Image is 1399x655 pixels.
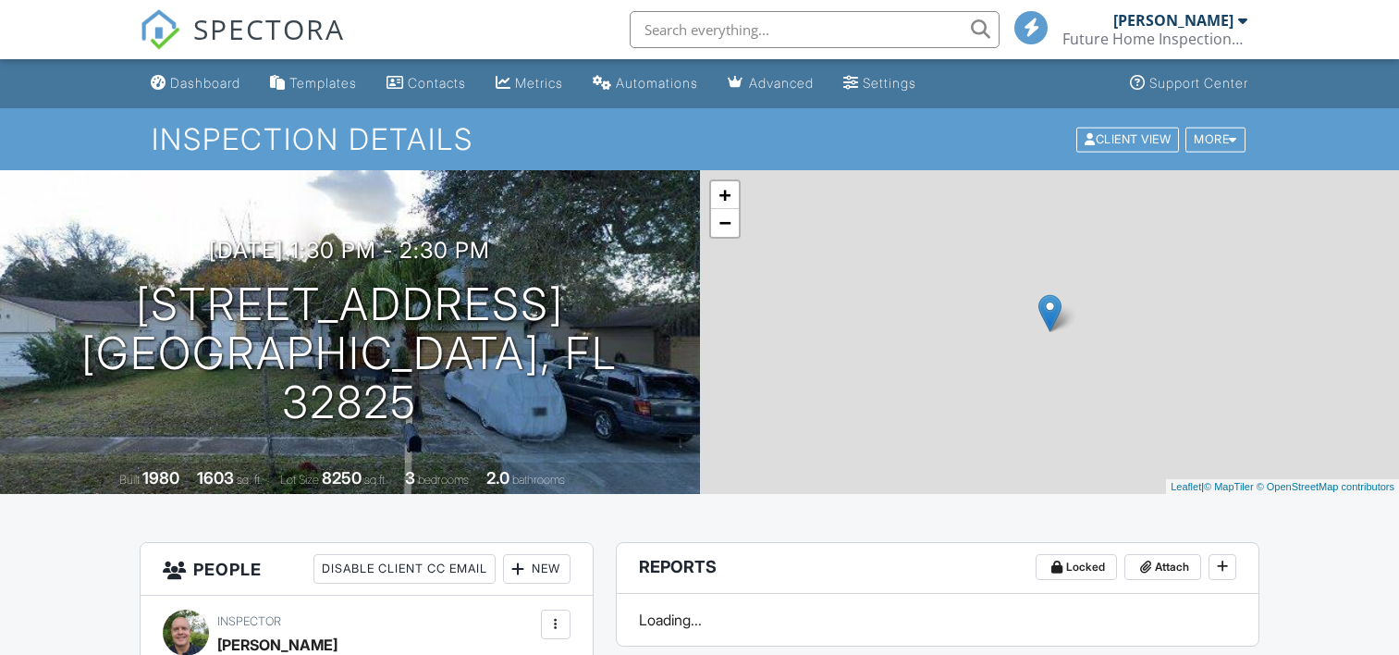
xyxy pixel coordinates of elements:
[193,9,345,48] span: SPECTORA
[237,473,263,487] span: sq. ft.
[141,543,592,596] h3: People
[1204,481,1254,492] a: © MapTiler
[863,75,916,91] div: Settings
[488,67,571,101] a: Metrics
[1166,479,1399,495] div: |
[1257,481,1394,492] a: © OpenStreetMap contributors
[836,67,924,101] a: Settings
[289,75,357,91] div: Templates
[170,75,240,91] div: Dashboard
[364,473,387,487] span: sq.ft.
[1062,30,1247,48] div: Future Home Inspections Inc
[405,468,415,488] div: 3
[585,67,706,101] a: Automations (Basic)
[1076,127,1179,152] div: Client View
[197,468,234,488] div: 1603
[720,67,821,101] a: Advanced
[408,75,466,91] div: Contacts
[379,67,473,101] a: Contacts
[209,238,490,263] h3: [DATE] 1:30 pm - 2:30 pm
[263,67,364,101] a: Templates
[1113,11,1233,30] div: [PERSON_NAME]
[142,468,179,488] div: 1980
[1149,75,1248,91] div: Support Center
[711,209,739,237] a: Zoom out
[1185,127,1246,152] div: More
[711,181,739,209] a: Zoom in
[749,75,814,91] div: Advanced
[140,9,180,50] img: The Best Home Inspection Software - Spectora
[616,75,698,91] div: Automations
[280,473,319,487] span: Lot Size
[418,473,469,487] span: bedrooms
[503,554,571,584] div: New
[515,75,563,91] div: Metrics
[1171,481,1201,492] a: Leaflet
[486,468,509,488] div: 2.0
[512,473,565,487] span: bathrooms
[1123,67,1256,101] a: Support Center
[630,11,1000,48] input: Search everything...
[119,473,140,487] span: Built
[1074,131,1184,145] a: Client View
[217,614,281,628] span: Inspector
[140,25,345,64] a: SPECTORA
[313,554,496,584] div: Disable Client CC Email
[143,67,248,101] a: Dashboard
[30,280,670,426] h1: [STREET_ADDRESS] [GEOGRAPHIC_DATA], FL 32825
[152,123,1247,155] h1: Inspection Details
[322,468,362,488] div: 8250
